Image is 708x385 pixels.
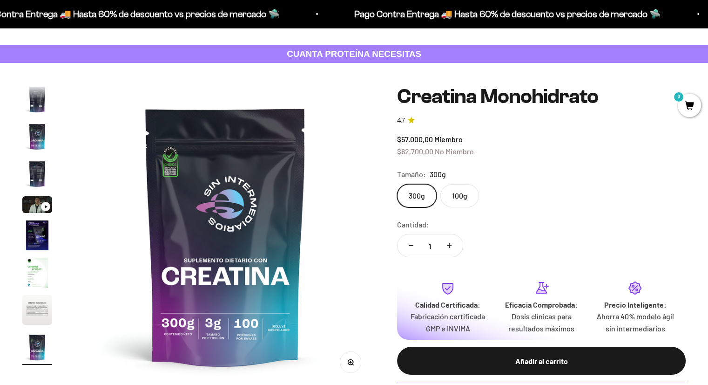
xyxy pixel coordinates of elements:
p: Pago Contra Entrega 🚚 Hasta 60% de descuento vs precios de mercado 🛸 [350,7,656,21]
button: Ir al artículo 2 [22,84,52,117]
span: 300g [430,168,446,180]
div: Añadir al carrito [416,355,667,367]
span: $57.000,00 [397,135,433,144]
button: Ir al artículo 8 [22,295,52,328]
p: Dosis clínicas para resultados máximos [502,310,581,334]
button: Ir al artículo 4 [22,159,52,192]
p: Ahorra 40% modelo ágil sin intermediarios [596,310,674,334]
img: Creatina Monohidrato [22,258,52,288]
strong: Calidad Certificada: [415,300,480,309]
button: Ir al artículo 3 [22,122,52,154]
span: No Miembro [435,147,474,156]
img: Creatina Monohidrato [22,122,52,151]
button: Ir al artículo 7 [22,258,52,290]
a: 4.74.7 de 5.0 estrellas [397,116,686,126]
strong: CUANTA PROTEÍNA NECESITAS [287,49,421,59]
img: Creatina Monohidrato [22,159,52,189]
button: Ir al artículo 9 [22,332,52,365]
h1: Creatina Monohidrato [397,85,686,108]
span: Miembro [434,135,463,144]
span: 4.7 [397,116,405,126]
button: Añadir al carrito [397,347,686,375]
mark: 0 [673,91,684,103]
button: Reducir cantidad [398,234,425,257]
span: $62.700,00 [397,147,433,156]
img: Creatina Monohidrato [22,295,52,325]
label: Cantidad: [397,219,429,231]
strong: Eficacia Comprobada: [505,300,578,309]
p: Fabricación certificada GMP e INVIMA [408,310,487,334]
a: 0 [678,101,701,111]
strong: Precio Inteligente: [604,300,666,309]
img: Creatina Monohidrato [22,220,52,250]
img: Creatina Monohidrato [22,332,52,362]
button: Ir al artículo 5 [22,196,52,216]
legend: Tamaño: [397,168,426,180]
button: Ir al artículo 6 [22,220,52,253]
img: Creatina Monohidrato [22,84,52,114]
button: Aumentar cantidad [436,234,463,257]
